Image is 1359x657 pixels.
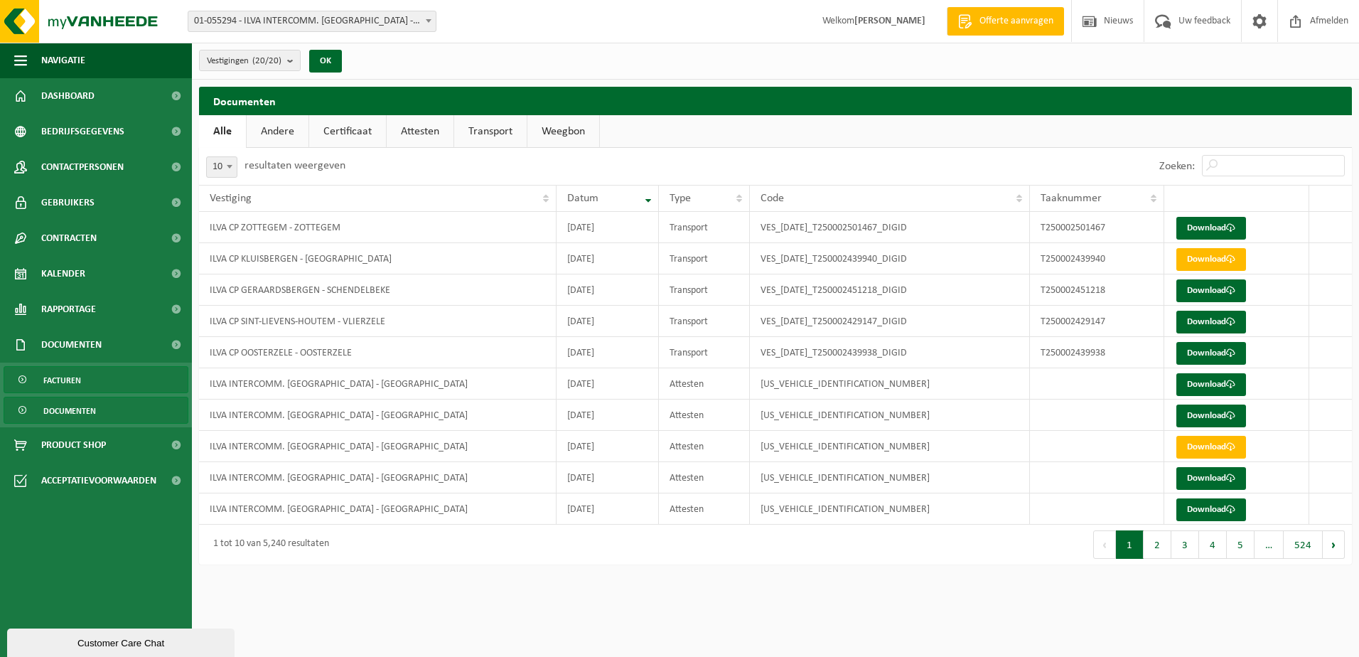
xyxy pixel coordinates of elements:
td: Transport [659,243,750,274]
span: Rapportage [41,292,96,327]
td: Attesten [659,368,750,400]
td: Transport [659,212,750,243]
td: T250002429147 [1030,306,1164,337]
a: Certificaat [309,115,386,148]
td: T250002439938 [1030,337,1164,368]
a: Alle [199,115,246,148]
button: OK [309,50,342,73]
td: T250002439940 [1030,243,1164,274]
button: 524 [1284,530,1323,559]
a: Transport [454,115,527,148]
span: Vestiging [210,193,252,204]
td: Attesten [659,493,750,525]
td: ILVA CP OOSTERZELE - OOSTERZELE [199,337,557,368]
span: Documenten [43,397,96,424]
button: Previous [1093,530,1116,559]
td: ILVA CP GERAARDSBERGEN - SCHENDELBEKE [199,274,557,306]
td: [DATE] [557,368,659,400]
button: Next [1323,530,1345,559]
td: [US_VEHICLE_IDENTIFICATION_NUMBER] [750,368,1030,400]
count: (20/20) [252,56,281,65]
span: Acceptatievoorwaarden [41,463,156,498]
td: ILVA INTERCOMM. [GEOGRAPHIC_DATA] - [GEOGRAPHIC_DATA] [199,368,557,400]
td: Attesten [659,462,750,493]
a: Attesten [387,115,453,148]
button: 2 [1144,530,1171,559]
span: Type [670,193,691,204]
a: Documenten [4,397,188,424]
span: Dashboard [41,78,95,114]
td: VES_[DATE]_T250002429147_DIGID [750,306,1030,337]
span: Datum [567,193,598,204]
span: 10 [206,156,237,178]
label: Zoeken: [1159,161,1195,172]
span: Product Shop [41,427,106,463]
td: ILVA INTERCOMM. [GEOGRAPHIC_DATA] - [GEOGRAPHIC_DATA] [199,493,557,525]
a: Download [1176,217,1246,240]
h2: Documenten [199,87,1352,114]
a: Facturen [4,366,188,393]
td: [DATE] [557,306,659,337]
a: Download [1176,248,1246,271]
span: Contracten [41,220,97,256]
td: VES_[DATE]_T250002451218_DIGID [750,274,1030,306]
td: VES_[DATE]_T250002501467_DIGID [750,212,1030,243]
span: 01-055294 - ILVA INTERCOMM. EREMBODEGEM - EREMBODEGEM [188,11,436,32]
strong: [PERSON_NAME] [854,16,925,26]
a: Andere [247,115,308,148]
td: Transport [659,274,750,306]
span: Code [761,193,784,204]
a: Download [1176,467,1246,490]
td: Transport [659,337,750,368]
td: [DATE] [557,243,659,274]
div: 1 tot 10 van 5,240 resultaten [206,532,329,557]
a: Download [1176,311,1246,333]
td: VES_[DATE]_T250002439940_DIGID [750,243,1030,274]
td: [DATE] [557,431,659,462]
td: [DATE] [557,400,659,431]
button: 3 [1171,530,1199,559]
span: 01-055294 - ILVA INTERCOMM. EREMBODEGEM - EREMBODEGEM [188,11,436,31]
td: ILVA CP SINT-LIEVENS-HOUTEM - VLIERZELE [199,306,557,337]
td: T250002451218 [1030,274,1164,306]
td: Attesten [659,431,750,462]
td: [US_VEHICLE_IDENTIFICATION_NUMBER] [750,400,1030,431]
a: Download [1176,373,1246,396]
a: Offerte aanvragen [947,7,1064,36]
td: Transport [659,306,750,337]
button: 1 [1116,530,1144,559]
span: Taaknummer [1041,193,1102,204]
td: T250002501467 [1030,212,1164,243]
button: 4 [1199,530,1227,559]
a: Download [1176,498,1246,521]
span: Gebruikers [41,185,95,220]
button: Vestigingen(20/20) [199,50,301,71]
a: Weegbon [527,115,599,148]
td: [US_VEHICLE_IDENTIFICATION_NUMBER] [750,493,1030,525]
span: … [1255,530,1284,559]
td: [DATE] [557,212,659,243]
td: [DATE] [557,274,659,306]
td: ILVA CP ZOTTEGEM - ZOTTEGEM [199,212,557,243]
td: ILVA CP KLUISBERGEN - [GEOGRAPHIC_DATA] [199,243,557,274]
td: [DATE] [557,337,659,368]
td: ILVA INTERCOMM. [GEOGRAPHIC_DATA] - [GEOGRAPHIC_DATA] [199,462,557,493]
span: Facturen [43,367,81,394]
a: Download [1176,436,1246,459]
button: 5 [1227,530,1255,559]
span: Kalender [41,256,85,292]
td: ILVA INTERCOMM. [GEOGRAPHIC_DATA] - [GEOGRAPHIC_DATA] [199,431,557,462]
td: ILVA INTERCOMM. [GEOGRAPHIC_DATA] - [GEOGRAPHIC_DATA] [199,400,557,431]
label: resultaten weergeven [245,160,345,171]
span: Documenten [41,327,102,363]
td: [US_VEHICLE_IDENTIFICATION_NUMBER] [750,431,1030,462]
a: Download [1176,279,1246,302]
td: [US_VEHICLE_IDENTIFICATION_NUMBER] [750,462,1030,493]
span: Contactpersonen [41,149,124,185]
a: Download [1176,405,1246,427]
td: Attesten [659,400,750,431]
span: Vestigingen [207,50,281,72]
a: Download [1176,342,1246,365]
span: Navigatie [41,43,85,78]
